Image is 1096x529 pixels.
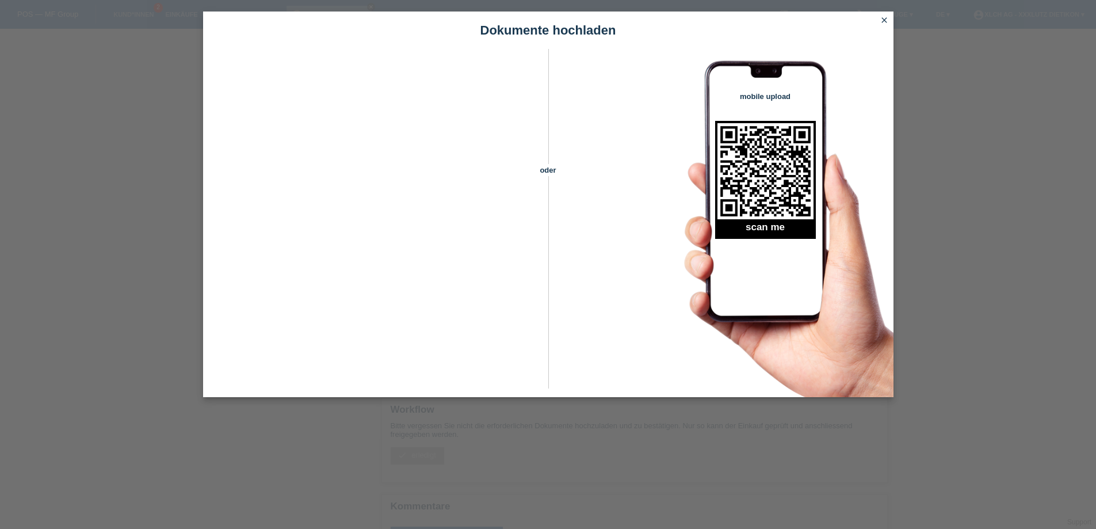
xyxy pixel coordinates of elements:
h2: scan me [715,222,816,239]
a: close [877,14,892,28]
h4: mobile upload [715,92,816,101]
iframe: Upload [220,78,528,366]
h1: Dokumente hochladen [203,23,893,37]
i: close [880,16,889,25]
span: oder [528,164,568,176]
